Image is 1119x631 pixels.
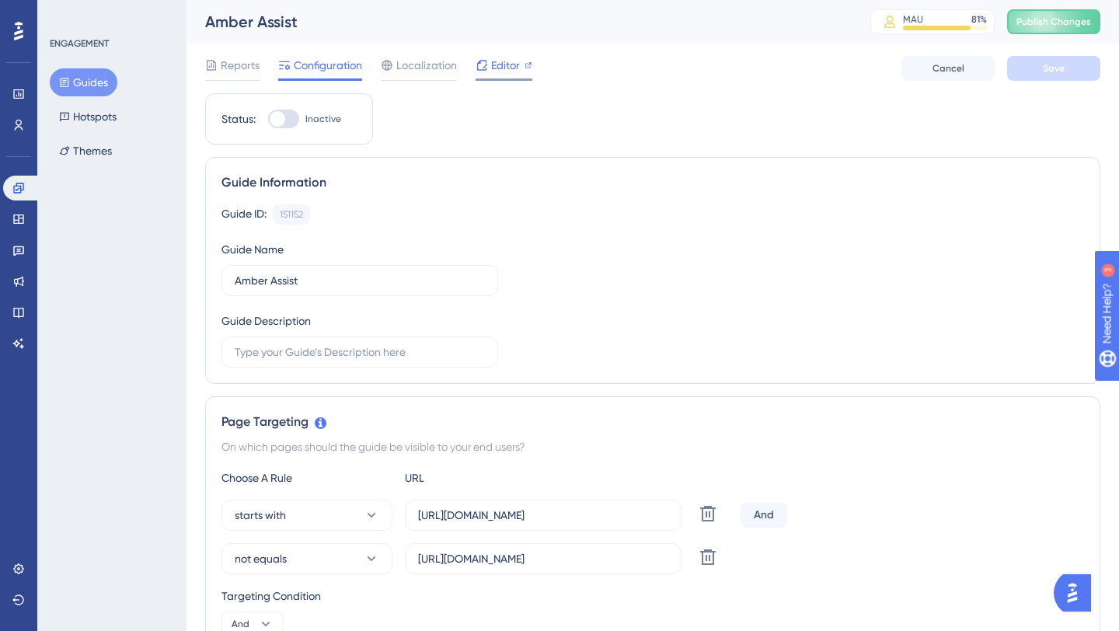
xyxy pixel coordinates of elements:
[221,413,1084,431] div: Page Targeting
[235,343,485,361] input: Type your Guide’s Description here
[235,272,485,289] input: Type your Guide’s Name here
[221,240,284,259] div: Guide Name
[50,68,117,96] button: Guides
[221,110,256,128] div: Status:
[294,56,362,75] span: Configuration
[232,618,249,630] span: And
[221,543,392,574] button: not equals
[418,507,668,524] input: yourwebsite.com/path
[50,137,121,165] button: Themes
[221,438,1084,456] div: On which pages should the guide be visible to your end users?
[221,312,311,330] div: Guide Description
[932,62,964,75] span: Cancel
[903,13,923,26] div: MAU
[1007,56,1100,81] button: Save
[221,173,1084,192] div: Guide Information
[396,56,457,75] span: Localization
[221,469,392,487] div: Choose A Rule
[50,103,126,131] button: Hotspots
[235,506,286,525] span: starts with
[491,56,520,75] span: Editor
[205,11,831,33] div: Amber Assist
[1016,16,1091,28] span: Publish Changes
[280,208,303,221] div: 151152
[37,4,97,23] span: Need Help?
[971,13,987,26] div: 81 %
[1043,62,1065,75] span: Save
[405,469,576,487] div: URL
[418,550,668,567] input: yourwebsite.com/path
[741,503,787,528] div: And
[305,113,341,125] span: Inactive
[221,500,392,531] button: starts with
[221,56,260,75] span: Reports
[221,587,1084,605] div: Targeting Condition
[50,37,109,50] div: ENGAGEMENT
[221,204,267,225] div: Guide ID:
[1054,570,1100,616] iframe: UserGuiding AI Assistant Launcher
[901,56,995,81] button: Cancel
[235,549,287,568] span: not equals
[108,8,113,20] div: 3
[1007,9,1100,34] button: Publish Changes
